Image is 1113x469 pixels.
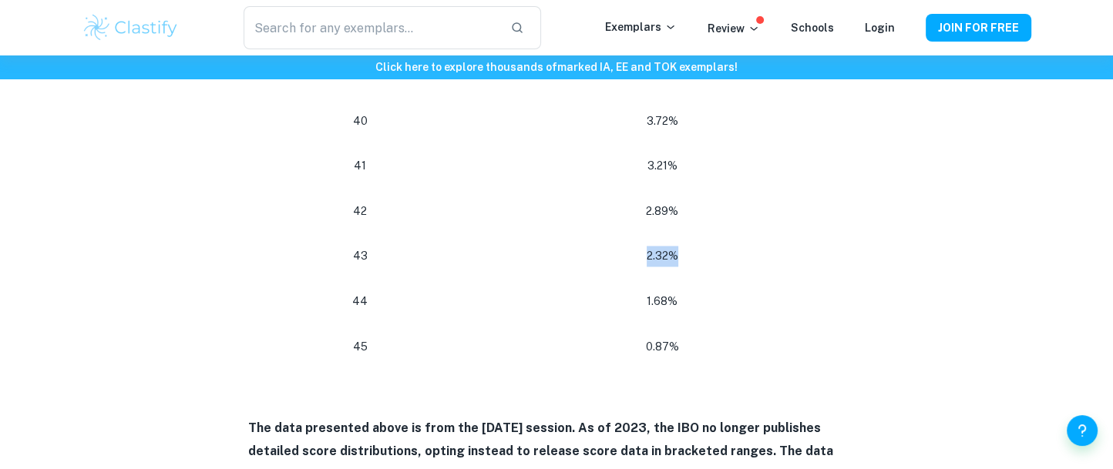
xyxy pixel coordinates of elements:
p: Review [708,20,760,37]
p: 3.21% [478,156,846,176]
p: 44 [267,291,453,312]
p: 42 [267,201,453,222]
img: Clastify logo [82,12,180,43]
p: 2.89% [478,201,846,222]
a: Schools [791,22,834,34]
p: 2.32% [478,246,846,266]
h6: Click here to explore thousands of marked IA, EE and TOK exemplars ! [3,59,1110,75]
p: Exemplars [605,18,677,35]
p: 40 [267,111,453,132]
input: Search for any exemplars... [244,6,498,49]
p: 45 [267,337,453,357]
p: 0.87% [478,337,846,357]
p: 41 [267,156,453,176]
p: 1.68% [478,291,846,312]
p: 43 [267,246,453,266]
button: JOIN FOR FREE [926,14,1031,42]
a: Login [865,22,895,34]
button: Help and Feedback [1067,415,1098,446]
p: 3.72% [478,111,846,132]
